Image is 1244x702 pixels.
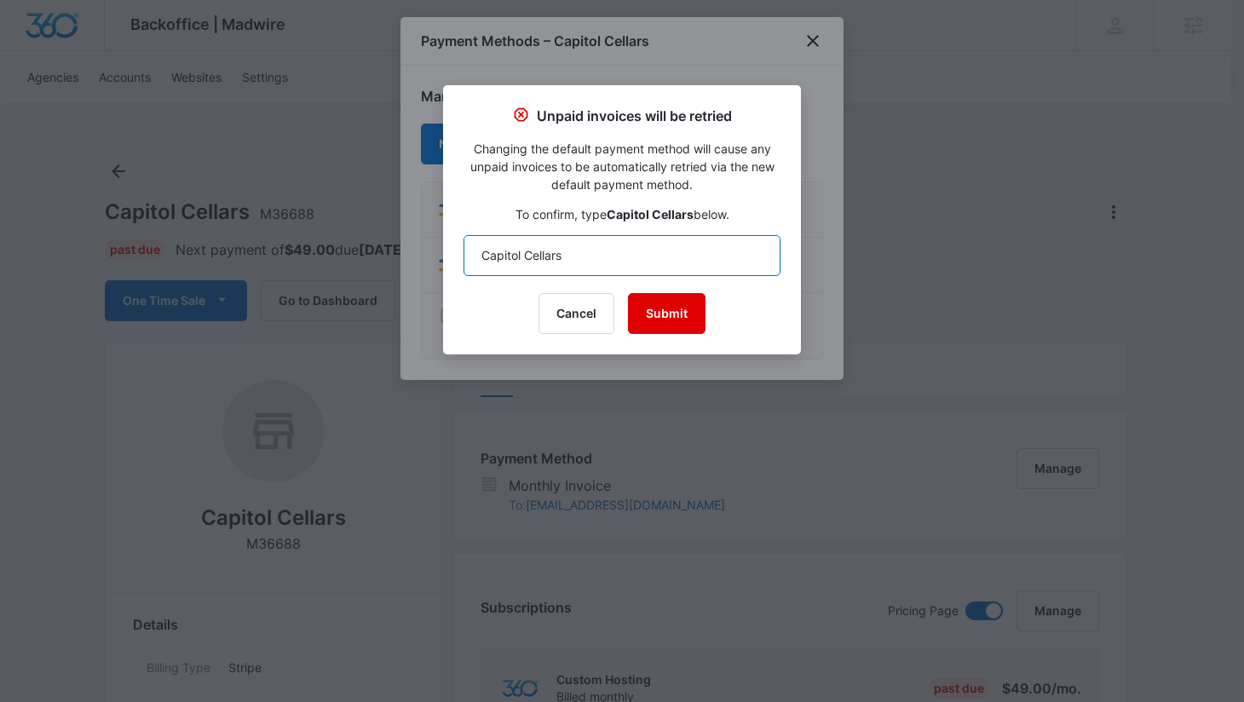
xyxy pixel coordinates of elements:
[464,205,780,223] p: To confirm, type below.
[464,140,780,193] p: Changing the default payment method will cause any unpaid invoices to be automatically retried vi...
[464,235,780,276] input: Capitol Cellars
[538,293,614,334] button: Cancel
[628,293,706,334] button: Submit
[607,207,694,222] strong: Capitol Cellars
[537,106,732,126] p: Unpaid invoices will be retried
